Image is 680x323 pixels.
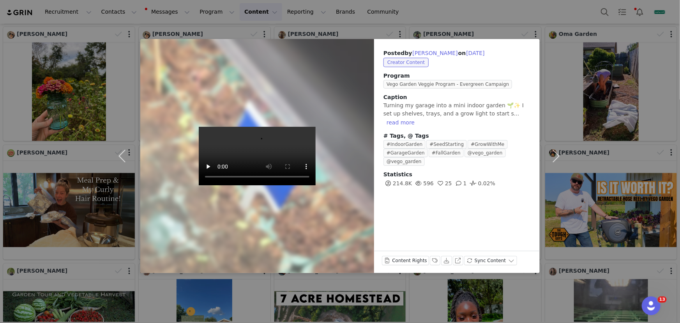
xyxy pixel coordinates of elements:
span: 13 [658,296,667,303]
span: 1 [454,180,467,186]
span: Turning my garage into a mini indoor garden 🌱✨ I set up shelves, trays, and a grow light to start... [383,102,524,117]
button: [PERSON_NAME] [412,48,458,58]
span: 214.8K [383,180,412,186]
span: Posted on [383,50,485,56]
a: Vego Garden Veggie Program - Evergreen Campaign [383,81,515,87]
button: [DATE] [466,48,485,58]
span: by [404,50,458,56]
span: Statistics [383,171,412,177]
button: Sync Content [464,256,517,265]
span: Program [383,72,530,80]
span: #GarageGarden [383,149,428,157]
span: Vego Garden Veggie Program - Evergreen Campaign [383,80,512,89]
span: #GrowWithMe [468,140,507,149]
span: 0.02% [469,180,495,186]
span: 25 [436,180,452,186]
span: #SeedStarting [426,140,467,149]
span: #FallGarden [429,149,464,157]
span: @vego_garden [465,149,506,157]
span: # Tags, @ Tags [383,133,429,139]
span: 596 [414,180,434,186]
span: @vego_garden [383,157,425,166]
button: read more [383,118,418,127]
span: #IndoorGarden [383,140,426,149]
span: Caption [383,94,407,100]
iframe: Intercom live chat [642,296,661,315]
span: Creator Content [383,58,429,67]
button: Content Rights [382,256,429,265]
